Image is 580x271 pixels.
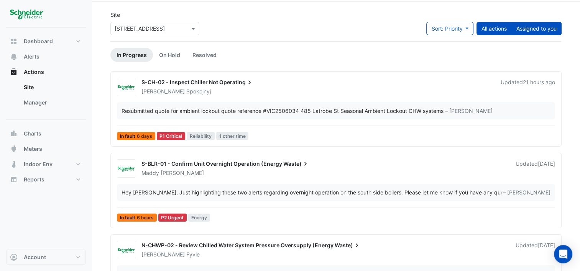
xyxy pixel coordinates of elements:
div: Updated [516,160,555,177]
a: Manager [18,95,86,110]
span: Waste) [335,242,361,249]
div: Hey [PERSON_NAME], Just highlighting these two alerts regarding overnight operation on the south ... [122,188,501,196]
app-icon: Meters [10,145,18,153]
div: Updated [516,242,555,258]
img: Schneider Electric [117,83,135,91]
span: Sort: Priority [431,25,462,32]
button: Dashboard [6,34,86,49]
span: 6 days [137,134,152,139]
span: [PERSON_NAME] [161,169,204,177]
button: Account [6,250,86,265]
app-icon: Reports [10,176,18,183]
span: Reliability [187,132,215,140]
a: Resolved [186,48,223,62]
span: Account [24,253,46,261]
button: Indoor Env [6,157,86,172]
span: Charts [24,130,41,137]
img: Schneider Electric [117,247,135,254]
app-icon: Indoor Env [10,160,18,168]
span: S-CH-02 - Inspect Chiller Not [141,79,218,85]
span: Fyvie [186,251,200,258]
div: P2 Urgent [158,214,187,222]
span: Tue 02-Sep-2025 14:56 AEST [523,79,555,85]
img: Company Logo [9,6,44,21]
span: Alerts [24,53,39,60]
a: Site [18,80,86,95]
span: Energy [188,214,210,222]
button: Meters [6,141,86,157]
a: On Hold [153,48,186,62]
span: Reports [24,176,44,183]
span: Maddy [141,170,159,176]
button: Actions [6,64,86,80]
span: Operating [219,78,253,86]
span: [PERSON_NAME] [141,88,185,95]
span: In fault [117,214,157,222]
button: Alerts [6,49,86,64]
span: S-BLR-01 - Confirm Unit Overnight Operation (Energy [141,160,282,167]
span: N-CHWP-02 - Review Chilled Water System Pressure Oversupply (Energy [141,242,334,248]
button: Sort: Priority [426,22,473,35]
span: [PERSON_NAME] [141,251,185,258]
span: Dashboard [24,38,53,45]
span: In fault [117,132,155,140]
span: 1 other time [216,132,249,140]
button: Charts [6,126,86,141]
label: Site [110,11,120,19]
a: In Progress [110,48,153,62]
span: 6 hours [137,215,154,220]
div: Updated [501,78,555,95]
app-icon: Alerts [10,53,18,60]
span: Meters [24,145,42,153]
div: Open Intercom Messenger [554,245,572,263]
img: Schneider Electric [117,165,135,173]
span: Actions [24,68,44,76]
button: All actions [476,22,512,35]
div: P1 Critical [157,132,186,140]
div: Actions [6,80,86,113]
span: Thu 27-Mar-2025 13:30 AEDT [538,242,555,248]
div: Resubmitted quote for ambient lockout quote reference #VIC2506034 485 Latrobe St Seasonal Ambient... [122,107,444,115]
span: Indoor Env [24,160,53,168]
span: Waste) [283,160,309,168]
app-icon: Actions [10,68,18,76]
span: Tue 05-Aug-2025 14:31 AEST [538,160,555,167]
span: – [PERSON_NAME] [503,188,550,196]
app-icon: Dashboard [10,38,18,45]
span: Spokojnyj [186,88,211,95]
span: – [PERSON_NAME] [445,107,493,115]
app-icon: Charts [10,130,18,137]
button: Reports [6,172,86,187]
button: Assigned to you [511,22,562,35]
